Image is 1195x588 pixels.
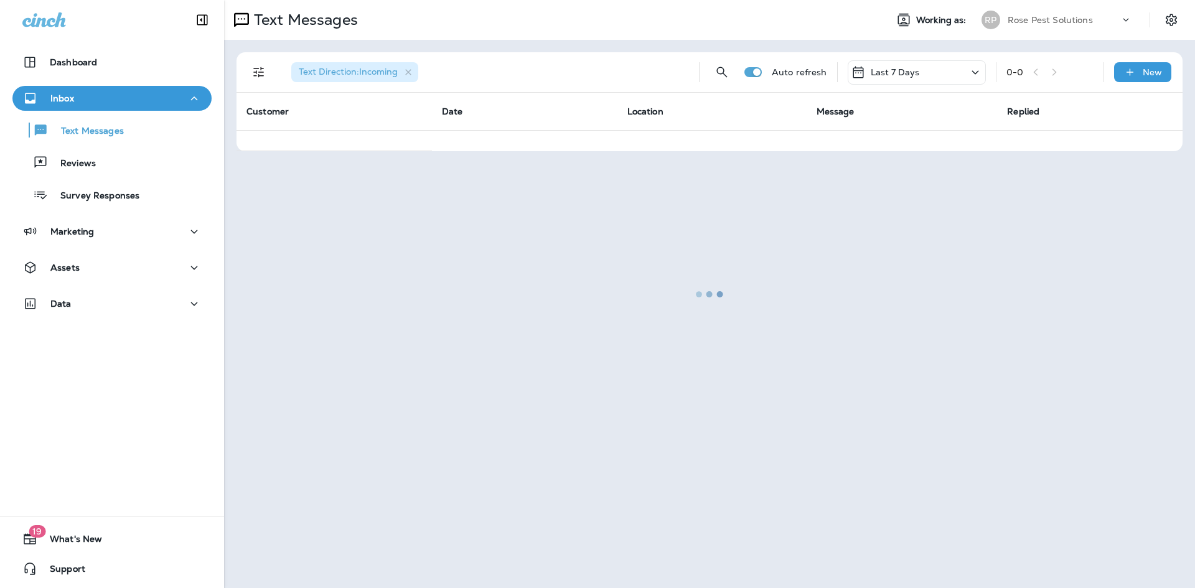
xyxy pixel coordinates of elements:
[12,149,212,175] button: Reviews
[49,126,124,138] p: Text Messages
[12,526,212,551] button: 19What's New
[1143,67,1162,77] p: New
[48,190,139,202] p: Survey Responses
[185,7,220,32] button: Collapse Sidebar
[12,182,212,208] button: Survey Responses
[12,50,212,75] button: Dashboard
[12,86,212,111] button: Inbox
[29,525,45,538] span: 19
[50,263,80,273] p: Assets
[48,158,96,170] p: Reviews
[50,226,94,236] p: Marketing
[12,219,212,244] button: Marketing
[50,57,97,67] p: Dashboard
[50,93,74,103] p: Inbox
[12,255,212,280] button: Assets
[37,564,85,579] span: Support
[12,556,212,581] button: Support
[37,534,102,549] span: What's New
[12,291,212,316] button: Data
[12,117,212,143] button: Text Messages
[50,299,72,309] p: Data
